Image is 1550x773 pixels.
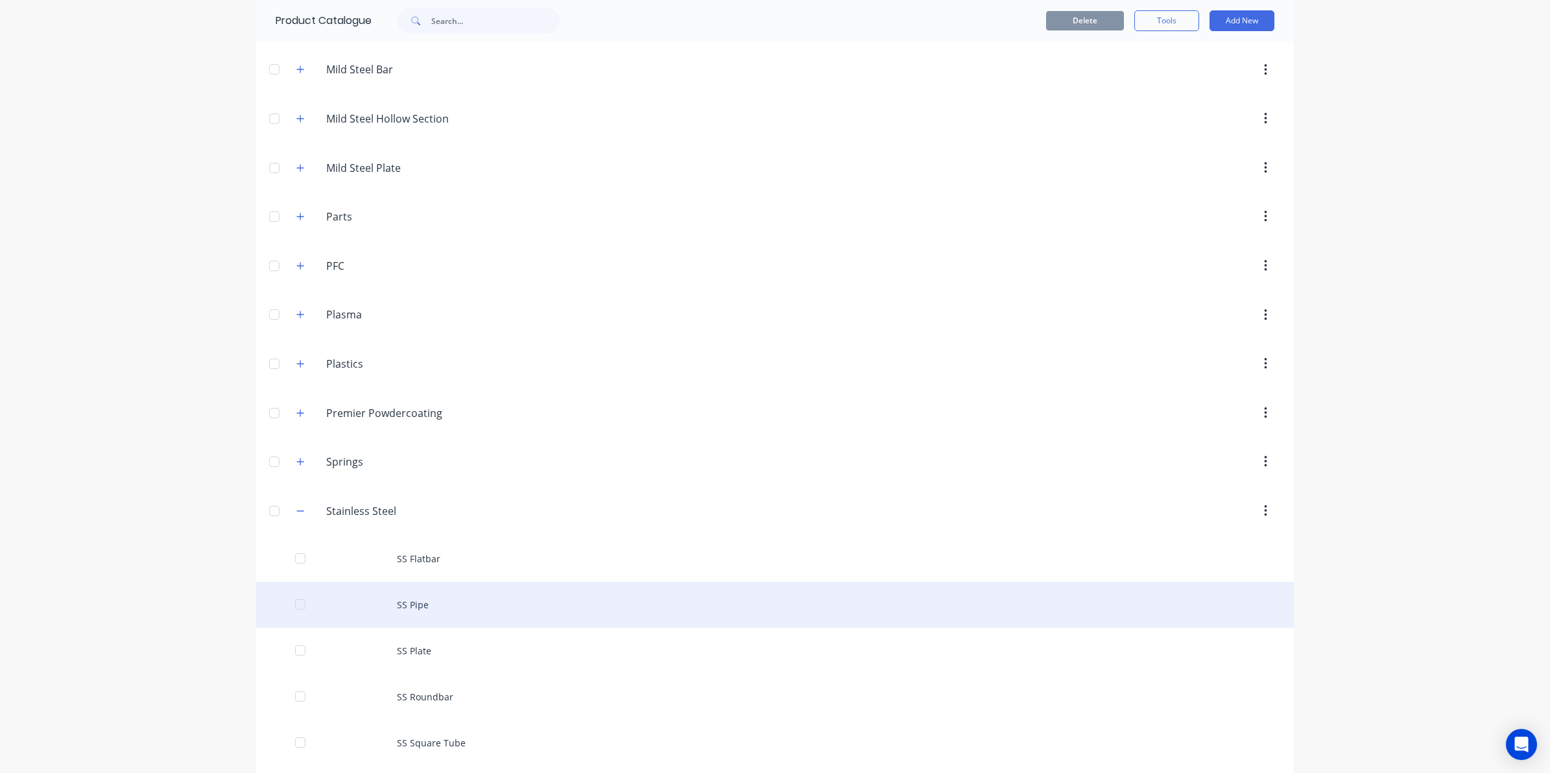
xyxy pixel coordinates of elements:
input: Enter category name [326,209,481,224]
div: SS Square Tube [256,720,1294,766]
div: SS Plate [256,628,1294,674]
div: Open Intercom Messenger [1506,729,1537,760]
input: Enter category name [326,62,481,77]
input: Search... [431,8,560,34]
button: Delete [1046,11,1124,30]
div: SS Pipe [256,582,1294,628]
div: SS Flatbar [256,536,1294,582]
div: SS Roundbar [256,674,1294,720]
input: Enter category name [326,160,481,176]
input: Enter category name [326,258,481,274]
input: Enter category name [326,405,481,421]
input: Enter category name [326,503,481,519]
input: Enter category name [326,356,481,372]
input: Enter category name [326,307,481,322]
input: Enter category name [326,111,481,126]
input: Enter category name [326,454,481,470]
button: Add New [1210,10,1274,31]
button: Tools [1134,10,1199,31]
